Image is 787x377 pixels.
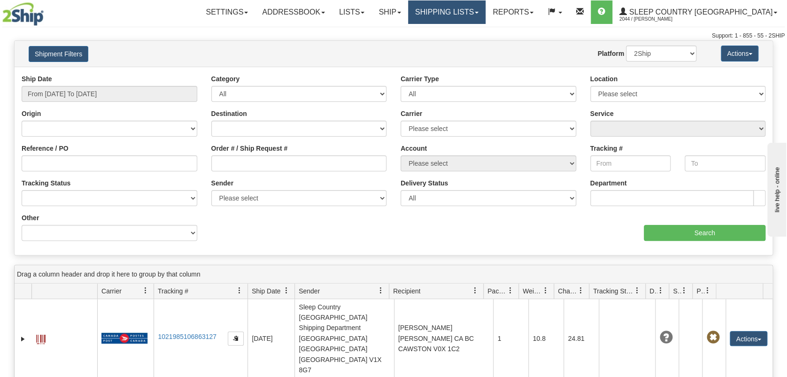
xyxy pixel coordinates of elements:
a: Tracking Status filter column settings [629,283,645,299]
label: Category [211,74,240,84]
img: logo2044.jpg [2,2,44,26]
label: Location [590,74,617,84]
a: Sender filter column settings [373,283,389,299]
span: Tracking Status [593,286,634,296]
label: Origin [22,109,41,118]
input: To [685,155,765,171]
label: Account [401,144,427,153]
span: Sleep Country [GEOGRAPHIC_DATA] [627,8,772,16]
iframe: chat widget [765,140,786,236]
a: Addressbook [255,0,332,24]
label: Reference / PO [22,144,69,153]
label: Tracking Status [22,178,70,188]
label: Sender [211,178,233,188]
img: 20 - Canada Post [101,332,147,344]
a: Ship Date filter column settings [278,283,294,299]
div: Support: 1 - 855 - 55 - 2SHIP [2,32,785,40]
input: Search [644,225,765,241]
label: Order # / Ship Request # [211,144,288,153]
label: Destination [211,109,247,118]
span: Shipment Issues [673,286,681,296]
div: live help - online [7,8,87,15]
span: Weight [523,286,542,296]
a: Packages filter column settings [502,283,518,299]
span: 2044 / [PERSON_NAME] [619,15,690,24]
a: Settings [199,0,255,24]
a: Weight filter column settings [538,283,554,299]
a: Reports [486,0,540,24]
button: Actions [730,331,767,346]
span: Sender [299,286,320,296]
label: Other [22,213,39,223]
label: Carrier [401,109,422,118]
a: Charge filter column settings [573,283,589,299]
button: Actions [721,46,758,62]
label: Department [590,178,627,188]
a: Recipient filter column settings [467,283,483,299]
span: Pickup Status [696,286,704,296]
a: Carrier filter column settings [138,283,154,299]
button: Shipment Filters [29,46,88,62]
span: Charge [558,286,578,296]
label: Delivery Status [401,178,448,188]
span: Recipient [393,286,420,296]
a: Delivery Status filter column settings [653,283,669,299]
a: Expand [18,334,28,344]
a: Pickup Status filter column settings [700,283,716,299]
a: Shipping lists [408,0,486,24]
span: Packages [487,286,507,296]
label: Service [590,109,614,118]
a: Lists [332,0,371,24]
a: Label [36,331,46,346]
span: Carrier [101,286,122,296]
span: Pickup Not Assigned [706,331,719,344]
label: Platform [597,49,624,58]
span: Ship Date [252,286,280,296]
span: Tracking # [158,286,188,296]
a: Sleep Country [GEOGRAPHIC_DATA] 2044 / [PERSON_NAME] [612,0,784,24]
div: grid grouping header [15,265,772,284]
a: 1021985106863127 [158,333,216,340]
a: Tracking # filter column settings [231,283,247,299]
button: Copy to clipboard [228,331,244,346]
a: Shipment Issues filter column settings [676,283,692,299]
a: Ship [371,0,408,24]
span: Unknown [659,331,672,344]
label: Carrier Type [401,74,439,84]
span: Delivery Status [649,286,657,296]
input: From [590,155,671,171]
label: Ship Date [22,74,52,84]
label: Tracking # [590,144,623,153]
